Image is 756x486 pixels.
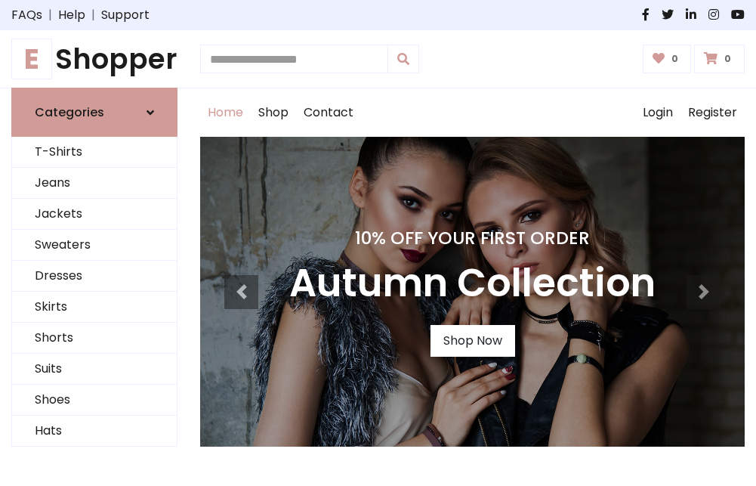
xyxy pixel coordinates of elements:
[11,6,42,24] a: FAQs
[200,88,251,137] a: Home
[12,385,177,416] a: Shoes
[42,6,58,24] span: |
[12,416,177,447] a: Hats
[12,261,177,292] a: Dresses
[12,199,177,230] a: Jackets
[101,6,150,24] a: Support
[721,52,735,66] span: 0
[694,45,745,73] a: 0
[251,88,296,137] a: Shop
[296,88,361,137] a: Contact
[85,6,101,24] span: |
[680,88,745,137] a: Register
[11,42,177,76] h1: Shopper
[12,292,177,323] a: Skirts
[11,42,177,76] a: EShopper
[643,45,692,73] a: 0
[668,52,682,66] span: 0
[11,39,52,79] span: E
[58,6,85,24] a: Help
[12,168,177,199] a: Jeans
[12,137,177,168] a: T-Shirts
[635,88,680,137] a: Login
[430,325,515,357] a: Shop Now
[289,228,656,249] h4: 10% Off Your First Order
[11,88,177,137] a: Categories
[12,323,177,354] a: Shorts
[289,261,656,307] h3: Autumn Collection
[12,230,177,261] a: Sweaters
[35,105,104,119] h6: Categories
[12,354,177,385] a: Suits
